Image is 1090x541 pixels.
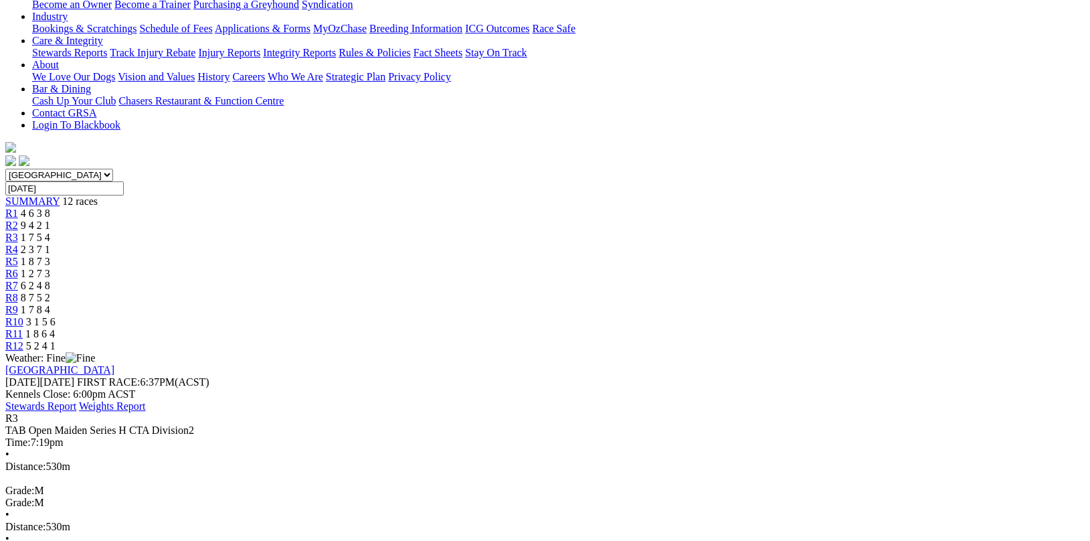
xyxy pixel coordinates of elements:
span: 3 1 5 6 [26,316,56,327]
a: Integrity Reports [263,47,336,58]
span: 2 3 7 1 [21,244,50,255]
a: Chasers Restaurant & Function Centre [118,95,284,106]
a: ICG Outcomes [465,23,529,34]
span: 9 4 2 1 [21,220,50,231]
span: FIRST RACE: [77,376,140,388]
span: 4 6 3 8 [21,208,50,219]
span: [DATE] [5,376,74,388]
span: 12 races [62,196,98,207]
span: Grade: [5,497,35,508]
a: Applications & Forms [215,23,310,34]
a: Privacy Policy [388,71,451,82]
div: Bar & Dining [32,95,1075,107]
span: [DATE] [5,376,40,388]
span: Grade: [5,485,35,496]
a: We Love Our Dogs [32,71,115,82]
img: twitter.svg [19,155,29,166]
a: Rules & Policies [339,47,411,58]
a: R12 [5,340,23,352]
a: Fact Sheets [414,47,462,58]
img: facebook.svg [5,155,16,166]
a: R4 [5,244,18,255]
a: Injury Reports [198,47,260,58]
a: Cash Up Your Club [32,95,116,106]
span: 1 8 6 4 [25,328,55,339]
a: Bar & Dining [32,83,91,94]
div: M [5,497,1075,509]
a: R5 [5,256,18,267]
a: Schedule of Fees [139,23,212,34]
a: Race Safe [532,23,575,34]
a: MyOzChase [313,23,367,34]
a: R9 [5,304,18,315]
div: TAB Open Maiden Series H CTA Division2 [5,424,1075,437]
a: R3 [5,232,18,243]
span: 8 7 5 2 [21,292,50,303]
div: 7:19pm [5,437,1075,449]
a: Who We Are [268,71,323,82]
a: Care & Integrity [32,35,103,46]
a: Strategic Plan [326,71,385,82]
a: R10 [5,316,23,327]
div: Care & Integrity [32,47,1075,59]
span: • [5,449,9,460]
span: 5 2 4 1 [26,340,56,352]
span: R3 [5,412,18,424]
span: Weather: Fine [5,352,95,364]
span: 1 7 8 4 [21,304,50,315]
a: Stewards Report [5,400,76,412]
span: Distance: [5,521,46,532]
span: 1 8 7 3 [21,256,50,267]
a: R7 [5,280,18,291]
input: Select date [5,181,124,196]
div: 530m [5,521,1075,533]
a: Breeding Information [369,23,462,34]
div: 530m [5,461,1075,473]
span: 1 7 5 4 [21,232,50,243]
a: Track Injury Rebate [110,47,195,58]
a: Login To Blackbook [32,119,120,131]
a: Vision and Values [118,71,195,82]
div: M [5,485,1075,497]
a: Weights Report [79,400,146,412]
a: Contact GRSA [32,107,96,119]
a: Stewards Reports [32,47,107,58]
span: 1 2 7 3 [21,268,50,279]
span: • [5,509,9,520]
a: R2 [5,220,18,231]
a: About [32,59,59,70]
a: Stay On Track [465,47,527,58]
a: R6 [5,268,18,279]
span: Time: [5,437,31,448]
a: Bookings & Scratchings [32,23,137,34]
a: History [197,71,230,82]
a: R11 [5,328,23,339]
div: Kennels Close: 6:00pm ACST [5,388,1075,400]
span: Distance: [5,461,46,472]
span: 6:37PM(ACST) [77,376,209,388]
a: Careers [232,71,265,82]
a: R8 [5,292,18,303]
img: logo-grsa-white.png [5,142,16,153]
a: R1 [5,208,18,219]
a: Industry [32,11,68,22]
a: [GEOGRAPHIC_DATA] [5,364,114,376]
span: 6 2 4 8 [21,280,50,291]
a: SUMMARY [5,196,60,207]
div: About [32,71,1075,83]
img: Fine [66,352,95,364]
div: Industry [32,23,1075,35]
